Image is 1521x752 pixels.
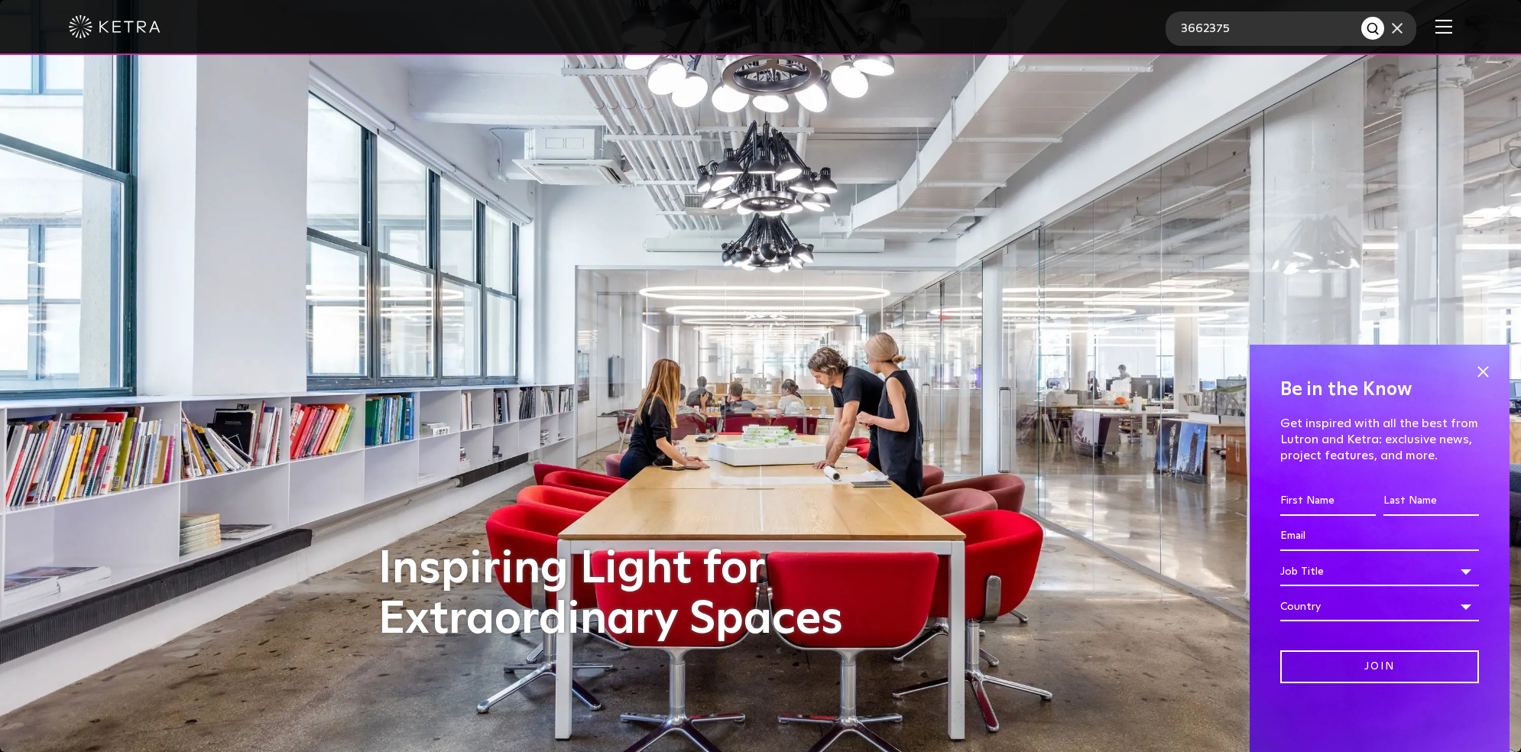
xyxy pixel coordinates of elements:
img: close search form [1392,23,1403,34]
p: Get inspired with all the best from Lutron and Ketra: exclusive news, project features, and more. [1280,416,1479,463]
img: ketra-logo-2019-white [69,15,161,38]
div: Country [1280,592,1479,621]
div: Job Title [1280,557,1479,586]
h4: Be in the Know [1280,375,1479,404]
input: First Name [1280,487,1376,516]
img: Hamburger%20Nav.svg [1435,19,1452,34]
img: search button [1366,21,1382,37]
input: Last Name [1383,487,1479,516]
h1: Inspiring Light for Extraordinary Spaces [378,544,875,645]
input: Join [1280,650,1479,683]
input: Email [1280,522,1479,551]
button: Search [1361,17,1384,40]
